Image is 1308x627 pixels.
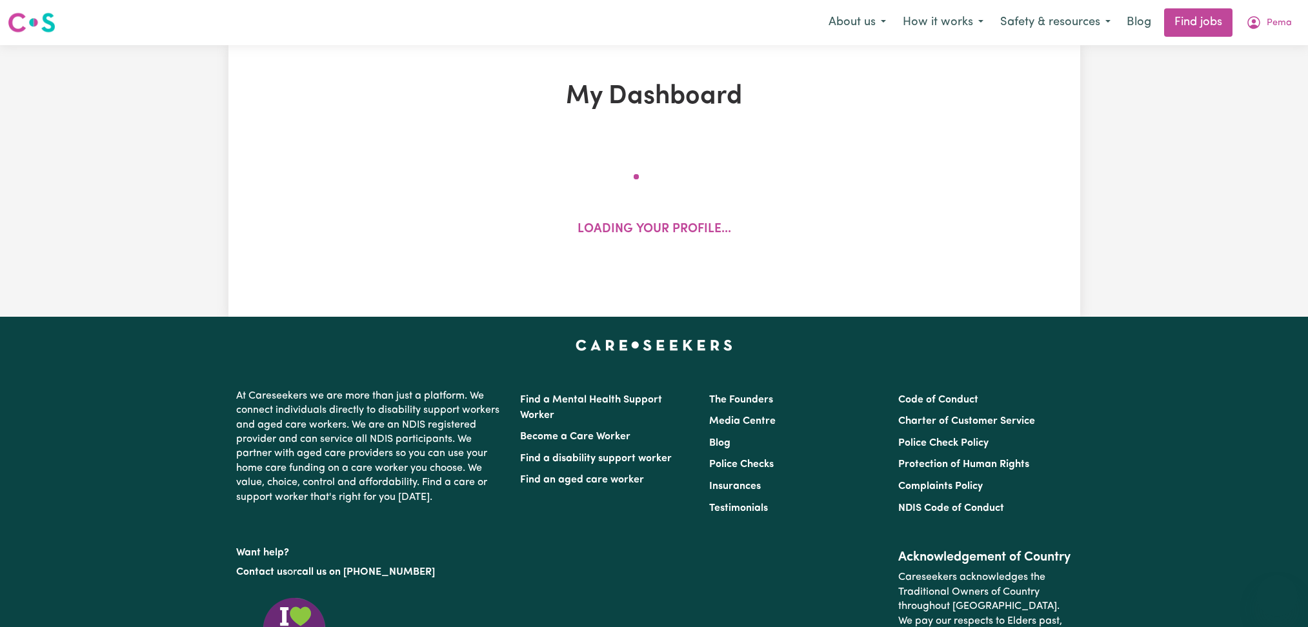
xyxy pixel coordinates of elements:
a: Insurances [709,481,761,492]
img: Careseekers logo [8,11,55,34]
a: NDIS Code of Conduct [898,503,1004,513]
p: At Careseekers we are more than just a platform. We connect individuals directly to disability su... [236,384,505,510]
a: The Founders [709,395,773,405]
a: Careseekers logo [8,8,55,37]
a: Media Centre [709,416,776,426]
a: Charter of Customer Service [898,416,1035,426]
a: Find a disability support worker [520,453,672,464]
span: Pema [1267,16,1292,30]
p: Loading your profile... [578,221,731,239]
a: Complaints Policy [898,481,983,492]
p: Want help? [236,541,505,560]
button: Safety & resources [992,9,1119,36]
a: Contact us [236,567,287,577]
a: Find a Mental Health Support Worker [520,395,662,421]
h1: My Dashboard [378,81,931,112]
a: Testimonials [709,503,768,513]
a: Protection of Human Rights [898,459,1029,470]
a: Police Check Policy [898,438,989,448]
a: Find an aged care worker [520,475,644,485]
a: Become a Care Worker [520,432,630,442]
h2: Acknowledgement of Country [898,550,1072,565]
a: Blog [1119,8,1159,37]
a: Careseekers home page [576,340,732,350]
a: call us on [PHONE_NUMBER] [297,567,435,577]
button: My Account [1238,9,1300,36]
a: Blog [709,438,730,448]
button: About us [820,9,894,36]
p: or [236,560,505,584]
a: Find jobs [1164,8,1233,37]
button: How it works [894,9,992,36]
a: Police Checks [709,459,774,470]
iframe: Button to launch messaging window [1256,575,1298,617]
a: Code of Conduct [898,395,978,405]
